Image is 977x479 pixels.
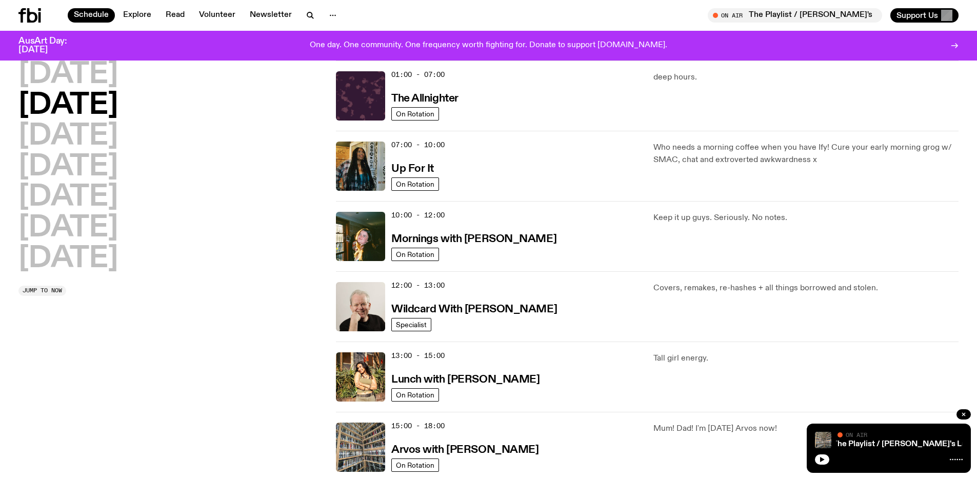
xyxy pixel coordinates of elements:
h3: Wildcard With [PERSON_NAME] [391,304,557,315]
span: Jump to now [23,288,62,293]
span: On Rotation [396,110,434,117]
button: [DATE] [18,91,118,120]
span: On Rotation [396,461,434,469]
img: Freya smiles coyly as she poses for the image. [336,212,385,261]
a: Read [159,8,191,23]
a: On Rotation [391,388,439,402]
a: Mornings with [PERSON_NAME] [391,232,556,245]
span: On Air [846,431,867,438]
button: Support Us [890,8,959,23]
a: On Rotation [391,248,439,261]
a: Explore [117,8,157,23]
a: Arvos with [PERSON_NAME] [391,443,539,455]
h3: Up For It [391,164,434,174]
span: 13:00 - 15:00 [391,351,445,361]
button: [DATE] [18,122,118,151]
span: On Rotation [396,180,434,188]
h3: Mornings with [PERSON_NAME] [391,234,556,245]
span: 01:00 - 07:00 [391,70,445,79]
a: Volunteer [193,8,242,23]
a: Specialist [391,318,431,331]
a: Newsletter [244,8,298,23]
button: On AirThe Playlist / [PERSON_NAME]'s Last Playlist :'( w/ [PERSON_NAME], [PERSON_NAME], [PERSON_N... [708,8,882,23]
img: Tanya is standing in front of plants and a brick fence on a sunny day. She is looking to the left... [336,352,385,402]
button: [DATE] [18,183,118,212]
p: Mum! Dad! I'm [DATE] Arvos now! [653,423,959,435]
button: Jump to now [18,286,66,296]
a: Lunch with [PERSON_NAME] [391,372,540,385]
button: [DATE] [18,214,118,243]
p: One day. One community. One frequency worth fighting for. Donate to support [DOMAIN_NAME]. [310,41,667,50]
a: The Allnighter [391,91,458,104]
p: Keep it up guys. Seriously. No notes. [653,212,959,224]
a: Wildcard With [PERSON_NAME] [391,302,557,315]
button: [DATE] [18,245,118,273]
span: Support Us [896,11,938,20]
span: 07:00 - 10:00 [391,140,445,150]
img: Ify - a Brown Skin girl with black braided twists, looking up to the side with her tongue stickin... [336,142,385,191]
p: Covers, remakes, re-hashes + all things borrowed and stolen. [653,282,959,294]
a: On Rotation [391,458,439,472]
h3: Lunch with [PERSON_NAME] [391,374,540,385]
span: 15:00 - 18:00 [391,421,445,431]
span: 10:00 - 12:00 [391,210,445,220]
h3: AusArt Day: [DATE] [18,37,84,54]
p: deep hours. [653,71,959,84]
a: Schedule [68,8,115,23]
img: Stuart is smiling charmingly, wearing a black t-shirt against a stark white background. [336,282,385,331]
img: A corner shot of the fbi music library [336,423,385,472]
span: On Rotation [396,391,434,398]
span: On Rotation [396,250,434,258]
span: Specialist [396,321,427,328]
h3: The Allnighter [391,93,458,104]
p: Who needs a morning coffee when you have Ify! Cure your early morning grog w/ SMAC, chat and extr... [653,142,959,166]
span: 12:00 - 13:00 [391,281,445,290]
h3: Arvos with [PERSON_NAME] [391,445,539,455]
img: A corner shot of the fbi music library [815,432,831,448]
button: [DATE] [18,153,118,182]
button: [DATE] [18,61,118,89]
a: On Rotation [391,107,439,121]
a: Up For It [391,162,434,174]
p: Tall girl energy. [653,352,959,365]
a: On Rotation [391,177,439,191]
